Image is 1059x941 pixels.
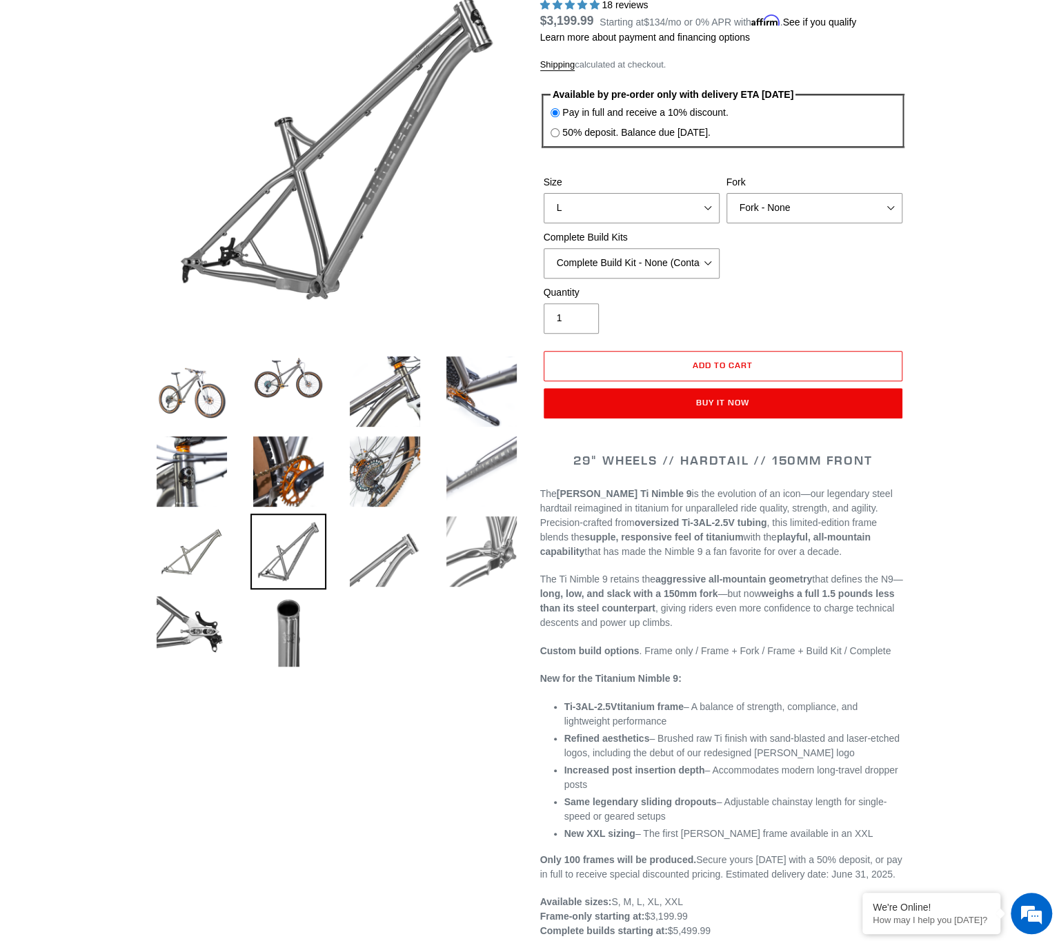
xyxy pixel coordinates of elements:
strong: long, low, and slack with a 150mm fork [540,588,718,599]
span: Add to cart [693,360,753,370]
p: . Frame only / Frame + Fork / Frame + Build Kit / Complete [540,644,906,658]
span: $134 [644,17,665,28]
img: Load image into Gallery viewer, TI NIMBLE 9 [250,434,326,509]
img: Load image into Gallery viewer, TI NIMBLE 9 [444,354,519,429]
img: Load image into Gallery viewer, TI NIMBLE 9 [347,354,423,429]
p: The is the evolution of an icon—our legendary steel hardtail reimagined in titanium for unparalle... [540,487,906,559]
strong: Complete builds starting at: [540,925,668,936]
li: – Brushed raw Ti finish with sand-blasted and laser-etched logos, including the debut of our rede... [564,731,906,760]
label: Quantity [544,285,720,300]
div: Chat with us now [92,77,253,95]
strong: Available sizes: [540,896,612,907]
strong: Frame-only starting at: [540,911,645,922]
img: Load image into Gallery viewer, TI NIMBLE 9 [250,514,326,589]
div: Minimize live chat window [226,7,259,40]
a: See if you qualify - Learn more about Affirm Financing (opens in modal) [782,17,856,28]
li: – A balance of strength, compliance, and lightweight performance [564,700,906,729]
strong: New for the Titanium Nimble 9: [540,673,682,684]
p: The Ti Nimble 9 retains the that defines the N9— —but now , giving riders even more confidence to... [540,572,906,630]
strong: supple, responsive feel of titanium [584,532,743,543]
textarea: Type your message and hit 'Enter' [7,376,263,425]
label: 50% deposit. Balance due [DATE]. [562,125,711,140]
img: Load image into Gallery viewer, TI NIMBLE 9 [154,514,230,589]
img: d_696896380_company_1647369064580_696896380 [44,69,79,103]
p: Starting at /mo or 0% APR with . [600,12,856,30]
label: Complete Build Kits [544,230,720,245]
li: – The first [PERSON_NAME] frame available in an XXL [564,827,906,841]
span: 29" WHEELS // HARDTAIL // 150MM FRONT [573,452,873,468]
button: Add to cart [544,351,902,381]
img: Load image into Gallery viewer, TI NIMBLE 9 [347,514,423,589]
img: Load image into Gallery viewer, TI NIMBLE 9 [250,594,326,669]
li: – Accommodates modern long-travel dropper posts [564,763,906,792]
li: – Adjustable chainstay length for single-speed or geared setups [564,795,906,824]
strong: New XXL sizing [564,828,635,839]
div: Navigation go back [15,76,36,97]
img: Load image into Gallery viewer, TI NIMBLE 9 [250,354,326,402]
label: Size [544,175,720,190]
a: Learn more about payment and financing options [540,32,750,43]
strong: Increased post insertion depth [564,765,705,776]
strong: Refined aesthetics [564,733,650,744]
img: Load image into Gallery viewer, TI NIMBLE 9 [347,434,423,509]
img: Load image into Gallery viewer, TI NIMBLE 9 [154,594,230,669]
strong: Same legendary sliding dropouts [564,796,717,807]
label: Fork [726,175,902,190]
a: Shipping [540,59,575,71]
strong: weighs a full 1.5 pounds less than its steel counterpart [540,588,895,614]
span: We're online! [80,174,190,313]
strong: titanium frame [564,701,684,712]
div: We're Online! [873,902,990,913]
strong: [PERSON_NAME] Ti Nimble 9 [557,488,692,499]
label: Pay in full and receive a 10% discount. [562,105,728,120]
strong: aggressive all-mountain geometry [655,574,812,585]
img: Load image into Gallery viewer, TI NIMBLE 9 [444,434,519,509]
strong: Only 100 frames will be produced. [540,854,696,865]
strong: oversized Ti-3AL-2.5V tubing [634,517,766,528]
button: Buy it now [544,388,902,418]
span: Affirm [751,14,780,26]
p: S, M, L, XL, XXL $3,199.99 $5,499.99 [540,895,906,938]
img: Load image into Gallery viewer, TI NIMBLE 9 [154,434,230,509]
img: Load image into Gallery viewer, TI NIMBLE 9 [444,514,519,589]
legend: Available by pre-order only with delivery ETA [DATE] [551,88,795,102]
strong: Custom build options [540,645,640,656]
img: Load image into Gallery viewer, TI NIMBLE 9 [154,354,230,429]
span: $3,199.99 [540,14,594,28]
span: Ti-3AL-2.5V [564,701,617,712]
p: Secure yours [DATE] with a 50% deposit, or pay in full to receive special discounted pricing. Est... [540,853,906,882]
p: How may I help you today? [873,915,990,925]
div: calculated at checkout. [540,58,906,72]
